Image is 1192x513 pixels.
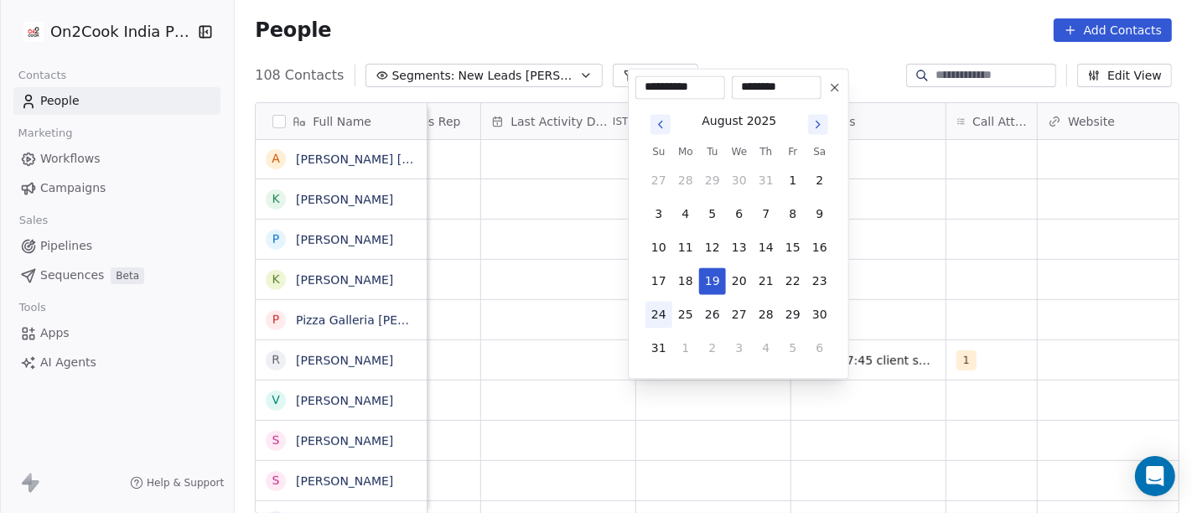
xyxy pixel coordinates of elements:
button: 1 [672,334,699,361]
button: 31 [753,167,780,194]
button: Go to next month [806,112,830,136]
button: 6 [806,334,833,361]
th: Thursday [753,143,780,160]
button: 8 [780,200,806,227]
button: 28 [753,301,780,328]
button: 31 [645,334,672,361]
button: 28 [672,167,699,194]
button: 29 [699,167,726,194]
button: 30 [806,301,833,328]
button: 27 [726,301,753,328]
th: Saturday [806,143,833,160]
button: 7 [753,200,780,227]
button: 30 [726,167,753,194]
button: 18 [672,267,699,294]
button: 3 [726,334,753,361]
button: 25 [672,301,699,328]
button: 2 [699,334,726,361]
button: 17 [645,267,672,294]
button: 27 [645,167,672,194]
button: 23 [806,267,833,294]
button: 5 [699,200,726,227]
button: 4 [672,200,699,227]
button: 14 [753,234,780,261]
button: 15 [780,234,806,261]
button: 22 [780,267,806,294]
th: Monday [672,143,699,160]
button: 1 [780,167,806,194]
th: Friday [780,143,806,160]
th: Wednesday [726,143,753,160]
button: 3 [645,200,672,227]
button: 24 [645,301,672,328]
button: 19 [699,267,726,294]
button: 6 [726,200,753,227]
button: 2 [806,167,833,194]
button: 5 [780,334,806,361]
button: 29 [780,301,806,328]
button: 20 [726,267,753,294]
button: Go to previous month [649,112,672,136]
button: 12 [699,234,726,261]
button: 21 [753,267,780,294]
button: 13 [726,234,753,261]
button: 16 [806,234,833,261]
button: 10 [645,234,672,261]
button: 9 [806,200,833,227]
button: 11 [672,234,699,261]
button: 26 [699,301,726,328]
th: Sunday [645,143,672,160]
th: Tuesday [699,143,726,160]
button: 4 [753,334,780,361]
div: August 2025 [702,112,776,130]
